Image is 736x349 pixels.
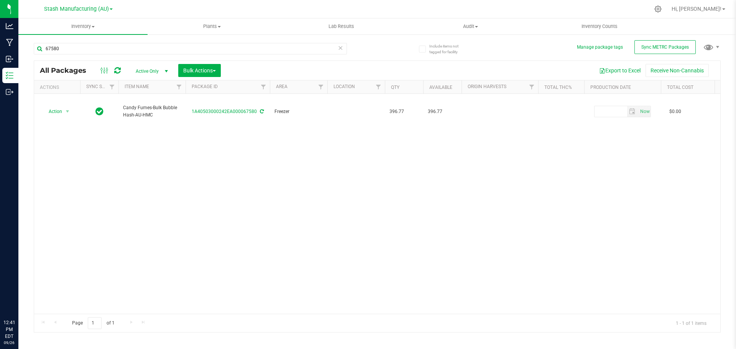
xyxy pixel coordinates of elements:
[277,18,406,34] a: Lab Results
[372,80,385,93] a: Filter
[274,108,323,115] span: Freezer
[653,5,663,13] div: Manage settings
[672,6,721,12] span: Hi, [PERSON_NAME]!
[333,84,355,89] a: Location
[3,340,15,346] p: 09/26
[123,104,181,119] span: Candy Fumes-Bulk Bubble Hash-AU-HMC
[192,109,257,114] a: 1A40503000242EA000067580
[428,108,457,115] span: 396.77
[526,80,538,93] a: Filter
[535,18,664,34] a: Inventory Counts
[257,80,270,93] a: Filter
[338,43,343,53] span: Clear
[88,317,102,329] input: 1
[406,18,535,34] a: Audit
[406,23,535,30] span: Audit
[429,43,468,55] span: Include items not tagged for facility
[66,317,121,329] span: Page of 1
[389,108,419,115] span: 396.77
[594,64,646,77] button: Export to Excel
[40,66,94,75] span: All Packages
[34,43,347,54] input: Search Package ID, Item Name, SKU, Lot or Part Number...
[667,85,693,90] a: Total Cost
[634,40,696,54] button: Sync METRC Packages
[173,80,186,93] a: Filter
[18,18,148,34] a: Inventory
[86,84,116,89] a: Sync Status
[544,85,572,90] a: Total THC%
[577,44,623,51] button: Manage package tags
[646,64,709,77] button: Receive Non-Cannabis
[6,39,13,46] inline-svg: Manufacturing
[590,85,631,90] a: Production Date
[6,72,13,79] inline-svg: Inventory
[125,84,149,89] a: Item Name
[106,80,118,93] a: Filter
[638,106,651,117] span: select
[6,22,13,30] inline-svg: Analytics
[6,55,13,63] inline-svg: Inbound
[6,88,13,96] inline-svg: Outbound
[670,317,713,329] span: 1 - 1 of 1 items
[183,67,216,74] span: Bulk Actions
[571,23,628,30] span: Inventory Counts
[8,288,31,311] iframe: Resource center
[391,85,399,90] a: Qty
[148,18,277,34] a: Plants
[429,85,452,90] a: Available
[318,23,365,30] span: Lab Results
[192,84,218,89] a: Package ID
[44,6,109,12] span: Stash Manufacturing (AU)
[63,106,72,117] span: select
[18,23,148,30] span: Inventory
[259,109,264,114] span: Sync from Compliance System
[23,287,32,296] iframe: Resource center unread badge
[665,106,685,117] span: $0.00
[627,106,638,117] span: select
[638,106,651,117] span: Set Current date
[276,84,287,89] a: Area
[641,44,689,50] span: Sync METRC Packages
[315,80,327,93] a: Filter
[42,106,62,117] span: Action
[95,106,103,117] span: In Sync
[40,85,77,90] div: Actions
[148,23,276,30] span: Plants
[178,64,221,77] button: Bulk Actions
[3,319,15,340] p: 12:41 PM EDT
[468,84,506,89] a: Origin Harvests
